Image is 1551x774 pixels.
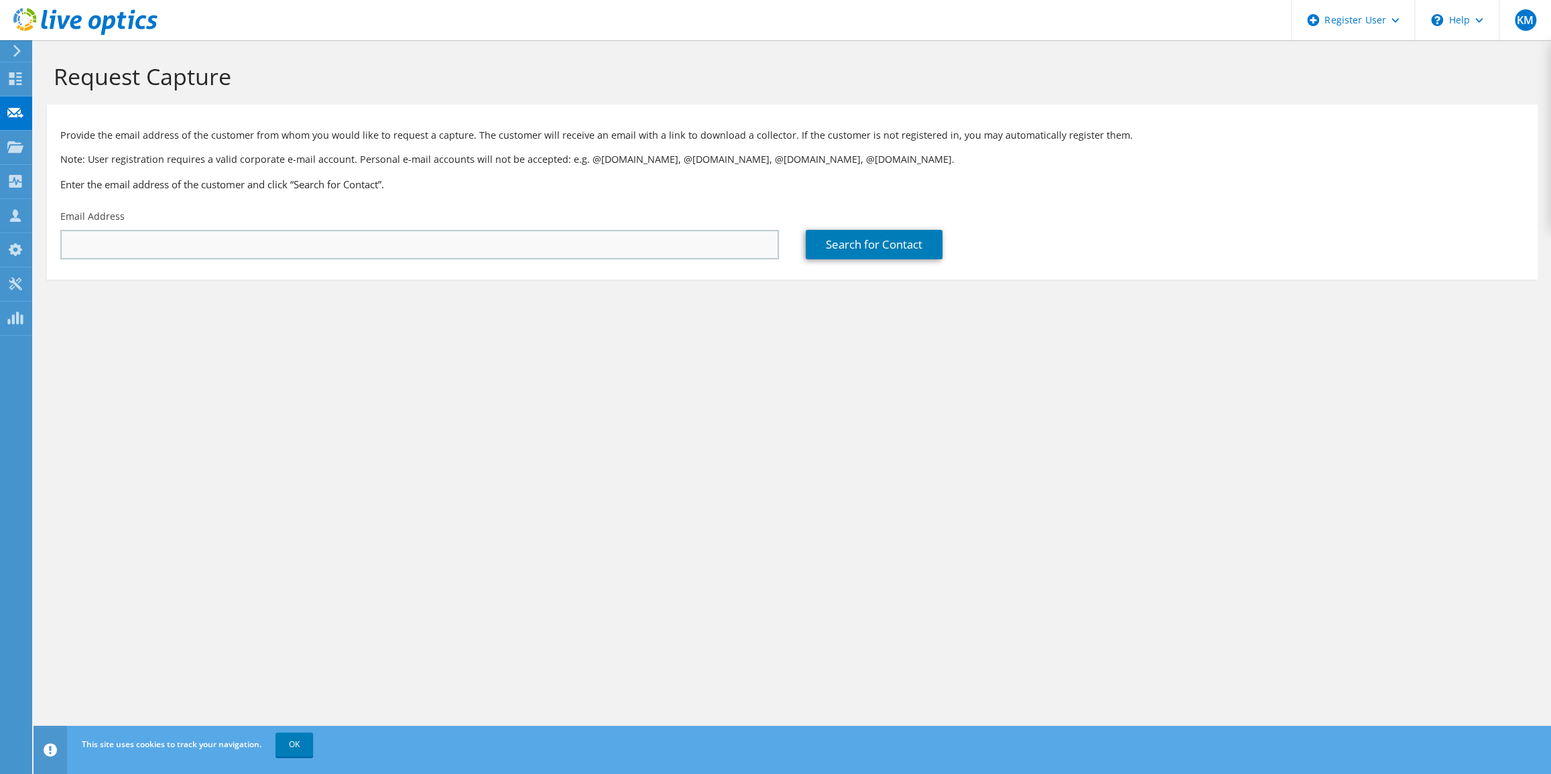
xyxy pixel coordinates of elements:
[60,177,1524,192] h3: Enter the email address of the customer and click “Search for Contact”.
[1431,14,1443,26] svg: \n
[60,128,1524,143] p: Provide the email address of the customer from whom you would like to request a capture. The cust...
[1515,9,1536,31] span: KM
[60,152,1524,167] p: Note: User registration requires a valid corporate e-mail account. Personal e-mail accounts will ...
[275,732,313,757] a: OK
[806,230,942,259] a: Search for Contact
[60,210,125,223] label: Email Address
[54,62,1524,90] h1: Request Capture
[82,738,261,750] span: This site uses cookies to track your navigation.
